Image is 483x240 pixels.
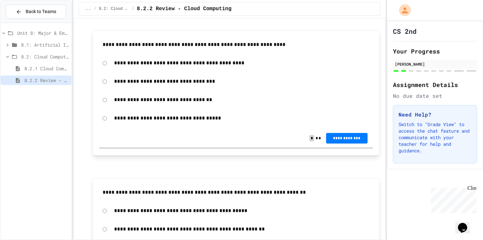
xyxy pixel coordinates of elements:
span: 8.2: Cloud Computing [99,6,129,11]
span: ... [84,6,91,11]
span: 8.2: Cloud Computing [21,53,69,60]
h2: Your Progress [393,47,477,56]
span: 8.2.1 Cloud Computing: Transforming the Digital World [24,65,69,72]
h1: CS 2nd [393,27,417,36]
div: No due date set [393,92,477,100]
h3: Need Help? [398,111,471,119]
button: Back to Teams [6,5,66,19]
span: 8.2.2 Review - Cloud Computing [137,5,231,13]
div: Chat with us now!Close [3,3,45,42]
iframe: chat widget [455,214,476,233]
span: 8.1: Artificial Intelligence Basics [21,41,69,48]
span: Unit 8: Major & Emerging Technologies [17,30,69,36]
span: / [132,6,134,11]
span: 8.2.2 Review - Cloud Computing [24,77,69,84]
h2: Assignment Details [393,80,477,89]
div: [PERSON_NAME] [395,61,475,67]
span: Back to Teams [26,8,56,15]
iframe: chat widget [428,185,476,213]
p: Switch to "Grade View" to access the chat feature and communicate with your teacher for help and ... [398,121,471,154]
div: My Account [392,3,413,18]
span: / [94,6,96,11]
